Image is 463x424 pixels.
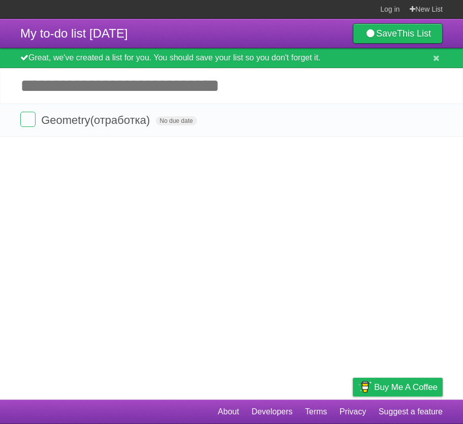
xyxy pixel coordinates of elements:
[218,402,239,421] a: About
[251,402,292,421] a: Developers
[353,378,443,397] a: Buy me a coffee
[20,26,128,40] span: My to-do list [DATE]
[41,114,152,126] span: Geometry(отработка)
[379,402,443,421] a: Suggest a feature
[340,402,366,421] a: Privacy
[374,378,438,396] span: Buy me a coffee
[397,28,431,39] b: This List
[20,112,36,127] label: Done
[353,23,443,44] a: SaveThis List
[358,378,372,396] img: Buy me a coffee
[156,116,197,125] span: No due date
[305,402,327,421] a: Terms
